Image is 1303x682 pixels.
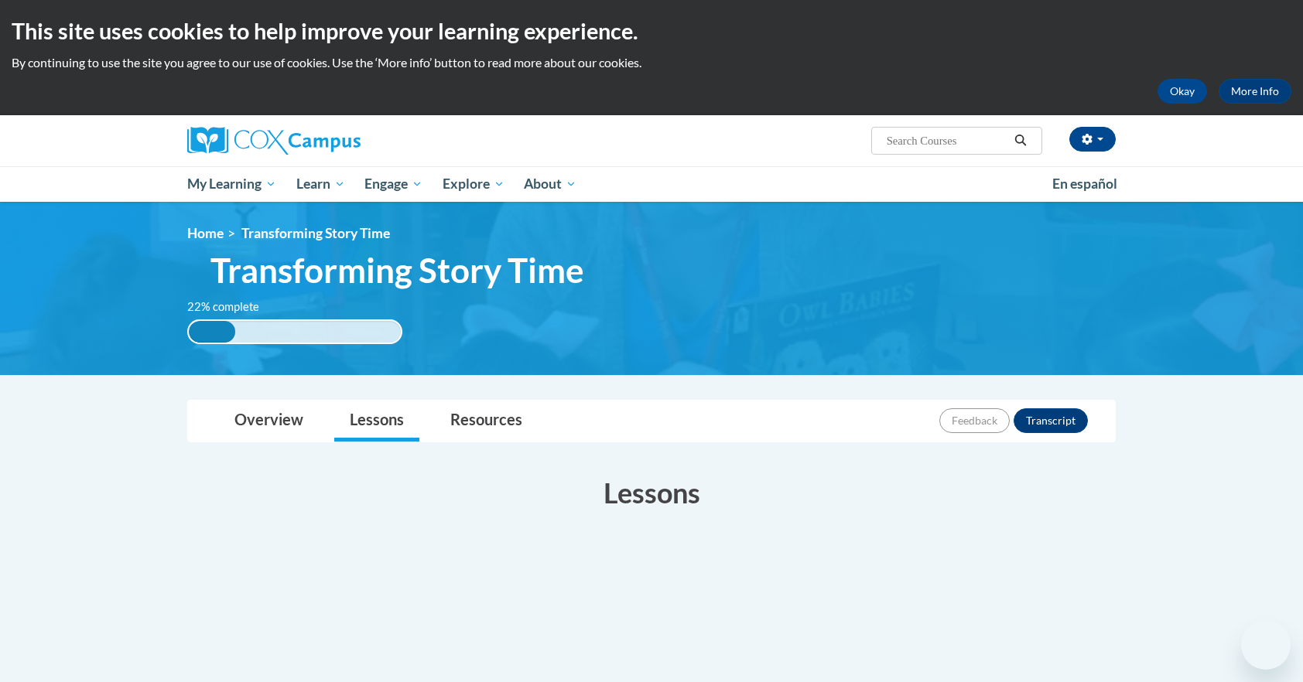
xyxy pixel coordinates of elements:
img: Cox Campus [187,127,361,155]
span: My Learning [187,175,276,193]
a: Cox Campus [187,127,481,155]
span: Transforming Story Time [210,250,584,291]
a: Engage [354,166,433,202]
a: En español [1042,168,1127,200]
a: Explore [433,166,515,202]
a: Overview [219,401,319,442]
h2: This site uses cookies to help improve your learning experience. [12,15,1291,46]
span: About [524,175,576,193]
a: Lessons [334,401,419,442]
button: Search [1009,131,1032,150]
span: Engage [364,175,422,193]
p: By continuing to use the site you agree to our use of cookies. Use the ‘More info’ button to read... [12,54,1291,71]
a: Resources [435,401,538,442]
input: Search Courses [885,131,1009,150]
iframe: Button to launch messaging window [1241,620,1291,670]
span: Transforming Story Time [241,225,390,241]
button: Account Settings [1069,127,1116,152]
div: 22% complete [189,321,235,343]
button: Okay [1158,79,1207,104]
span: En español [1052,176,1117,192]
span: Learn [296,175,345,193]
button: Feedback [939,408,1010,433]
a: More Info [1219,79,1291,104]
label: 22% complete [187,298,276,315]
span: Explore [443,175,504,193]
h3: Lessons [187,473,1116,512]
a: Home [187,225,224,241]
a: My Learning [177,166,286,202]
div: Main menu [164,166,1139,202]
a: About [515,166,587,202]
a: Learn [286,166,355,202]
button: Transcript [1014,408,1088,433]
